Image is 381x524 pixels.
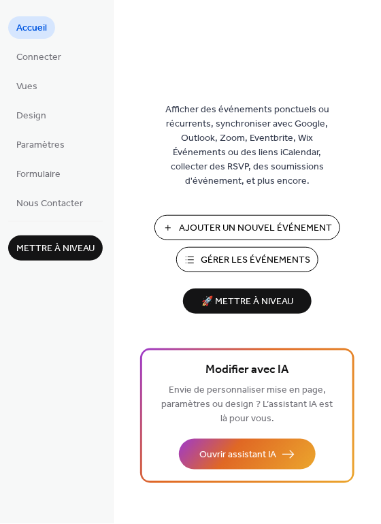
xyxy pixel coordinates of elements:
[8,133,73,156] a: Paramètres
[8,16,55,39] a: Accueil
[176,247,318,272] button: Gérer les Événements
[205,361,288,380] span: Modifier avec IA
[16,242,95,257] span: Mettre à niveau
[16,197,83,212] span: Nous Contacter
[16,51,61,65] span: Connecter
[16,139,65,153] span: Paramètres
[16,22,47,36] span: Accueil
[179,222,332,236] span: Ajouter Un Nouvel Événement
[154,215,340,240] button: Ajouter Un Nouvel Événement
[179,439,316,470] button: Ouvrir assistant IA
[183,289,312,314] button: 🚀 Mettre à niveau
[161,382,333,429] span: Envie de personnaliser mise en page, paramètres ou design ? L’assistant IA est là pour vous.
[8,163,69,185] a: Formulaire
[8,192,91,214] a: Nous Contacter
[191,293,303,312] span: 🚀 Mettre à niveau
[8,104,54,127] a: Design
[16,110,46,124] span: Design
[16,80,37,95] span: Vues
[8,235,103,261] button: Mettre à niveau
[156,103,339,189] span: Afficher des événements ponctuels ou récurrents, synchroniser avec Google, Outlook, Zoom, Eventbr...
[199,448,276,463] span: Ouvrir assistant IA
[8,46,69,68] a: Connecter
[8,75,46,97] a: Vues
[16,168,61,182] span: Formulaire
[201,254,310,268] span: Gérer les Événements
